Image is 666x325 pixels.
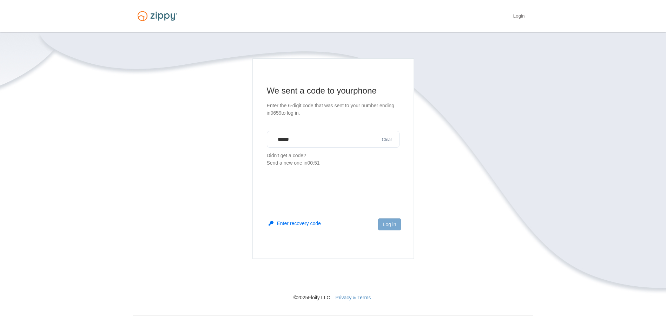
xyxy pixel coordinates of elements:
img: Logo [133,8,182,24]
button: Enter recovery code [269,220,321,227]
button: Clear [380,136,394,143]
button: Log in [378,218,401,230]
p: Didn't get a code? [267,152,400,167]
a: Login [513,13,525,20]
p: Enter the 6-digit code that was sent to your number ending in 0659 to log in. [267,102,400,117]
h1: We sent a code to your phone [267,85,400,96]
div: Send a new one in 00:51 [267,159,400,167]
nav: © 2025 Floify LLC [133,259,533,301]
a: Privacy & Terms [335,295,371,300]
